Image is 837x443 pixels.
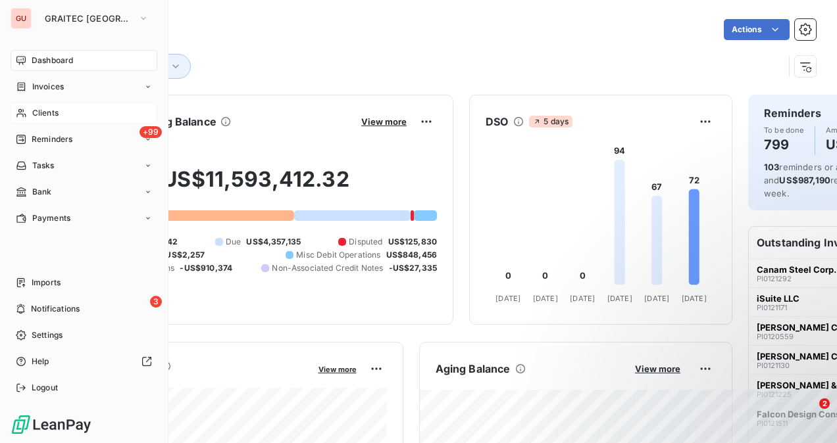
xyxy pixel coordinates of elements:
a: Help [11,351,157,372]
span: US$848,456 [386,249,438,261]
span: 103 [764,162,779,172]
span: Tasks [32,160,55,172]
span: Logout [32,382,58,394]
h2: US$11,593,412.32 [74,166,437,206]
span: Disputed [349,236,382,248]
tspan: [DATE] [682,294,707,303]
iframe: Intercom notifications message [574,315,837,408]
button: View more [357,116,411,128]
span: Invoices [32,81,64,93]
span: +99 [139,126,162,138]
span: Non-Associated Credit Notes [272,262,383,274]
span: Notifications [31,303,80,315]
tspan: [DATE] [495,294,520,303]
span: Due [226,236,241,248]
span: Payments [32,212,70,224]
span: Settings [32,329,63,341]
span: PI0121171 [757,304,787,312]
span: GRAITEC [GEOGRAPHIC_DATA] [45,13,133,24]
iframe: Intercom live chat [792,398,824,430]
span: Clients [32,107,59,119]
span: Dashboard [32,55,73,66]
h6: Reminders [764,105,821,121]
span: Bank [32,186,52,198]
span: Help [32,356,49,367]
span: -US$910,374 [180,262,232,274]
tspan: [DATE] [644,294,669,303]
button: View more [315,363,361,375]
h6: Aging Balance [436,361,511,377]
tspan: [DATE] [607,294,632,303]
span: 3 [150,296,162,308]
span: US$2,257 [165,249,205,261]
h4: 799 [764,134,804,155]
span: View more [318,365,357,374]
span: Misc Debit Operations [296,249,380,261]
span: View more [361,116,407,127]
h6: DSO [486,114,508,129]
span: Imports [32,277,61,289]
span: US$125,830 [388,236,438,248]
tspan: [DATE] [533,294,558,303]
span: PI0121292 [757,275,792,283]
img: Logo LeanPay [11,414,92,435]
span: US$4,357,135 [246,236,301,248]
span: 2 [819,398,830,409]
span: To be done [764,126,804,134]
span: US$987,190 [779,175,830,185]
span: Reminders [32,133,72,145]
tspan: [DATE] [570,294,595,303]
span: 5 days [529,116,572,128]
span: -US$27,335 [389,262,438,274]
button: Actions [724,19,790,40]
span: Monthly Revenue [74,374,309,388]
span: iSuite LLC [757,293,799,304]
div: GU [11,8,32,29]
